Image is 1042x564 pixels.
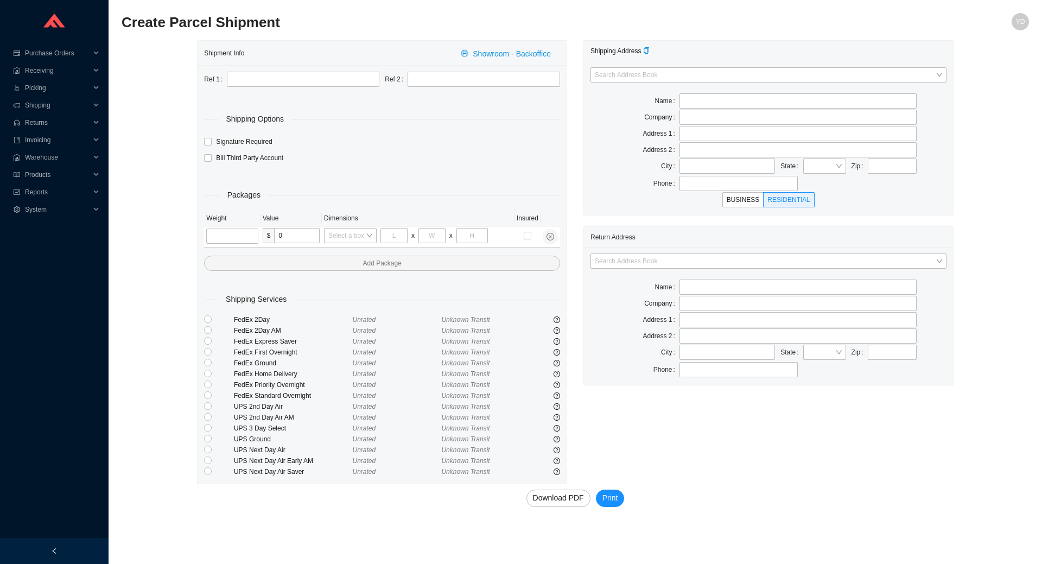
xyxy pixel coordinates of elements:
[554,425,560,432] span: question-circle
[441,316,490,324] span: Unknown Transit
[441,392,490,400] span: Unknown Transit
[554,392,560,399] span: question-circle
[212,136,276,147] span: Signature Required
[353,327,376,334] span: Unrated
[441,338,490,345] span: Unknown Transit
[353,338,376,345] span: Unrated
[643,47,650,54] span: copy
[441,381,490,389] span: Unknown Transit
[212,153,288,163] span: Bill Third Party Account
[441,457,490,465] span: Unknown Transit
[767,196,810,204] span: RESIDENTIAL
[643,126,679,141] label: Address 1
[25,62,90,79] span: Receiving
[727,196,760,204] span: BUSINESS
[411,230,415,241] div: x
[441,435,490,443] span: Unknown Transit
[234,336,353,347] div: FedEx Express Saver
[25,166,90,183] span: Products
[234,390,353,401] div: FedEx Standard Overnight
[554,316,560,323] span: question-circle
[220,189,268,201] span: Packages
[353,316,376,324] span: Unrated
[13,172,21,178] span: read
[554,468,560,475] span: question-circle
[554,458,560,464] span: question-circle
[456,228,488,243] input: H
[25,183,90,201] span: Reports
[218,113,291,125] span: Shipping Options
[514,211,541,226] th: Insured
[13,206,21,213] span: setting
[643,142,679,157] label: Address 2
[234,466,353,477] div: UPS Next Day Air Saver
[441,348,490,356] span: Unknown Transit
[596,490,625,507] button: Print
[234,369,353,379] div: FedEx Home Delivery
[353,435,376,443] span: Unrated
[643,46,650,56] div: Copy
[234,412,353,423] div: UPS 2nd Day Air AM
[380,228,408,243] input: L
[353,446,376,454] span: Unrated
[461,49,471,58] span: printer
[554,327,560,334] span: question-circle
[661,345,679,360] label: City
[554,414,560,421] span: question-circle
[260,211,322,226] th: Value
[13,137,21,143] span: book
[655,93,679,109] label: Name
[234,314,353,325] div: FedEx 2Day
[51,548,58,554] span: left
[204,211,260,226] th: Weight
[234,358,353,369] div: FedEx Ground
[441,414,490,421] span: Unknown Transit
[234,434,353,445] div: UPS Ground
[218,293,294,306] span: Shipping Services
[852,345,868,360] label: Zip
[234,325,353,336] div: FedEx 2Day AM
[353,370,376,378] span: Unrated
[533,492,584,504] span: Download PDF
[526,490,590,507] button: Download PDF
[122,13,802,32] h2: Create Parcel Shipment
[234,455,353,466] div: UPS Next Day Air Early AM
[263,228,275,243] span: $
[25,131,90,149] span: Invoicing
[353,468,376,476] span: Unrated
[441,327,490,334] span: Unknown Transit
[25,114,90,131] span: Returns
[780,159,803,174] label: State
[554,382,560,388] span: question-circle
[554,360,560,366] span: question-circle
[852,159,868,174] label: Zip
[644,296,679,311] label: Company
[643,312,679,327] label: Address 1
[25,149,90,166] span: Warehouse
[590,227,946,247] div: Return Address
[441,446,490,454] span: Unknown Transit
[353,414,376,421] span: Unrated
[590,47,650,55] span: Shipping Address
[234,423,353,434] div: UPS 3 Day Select
[441,370,490,378] span: Unknown Transit
[353,457,376,465] span: Unrated
[25,97,90,114] span: Shipping
[441,424,490,432] span: Unknown Transit
[661,159,679,174] label: City
[353,348,376,356] span: Unrated
[25,45,90,62] span: Purchase Orders
[441,403,490,410] span: Unknown Transit
[1016,13,1025,30] span: YD
[554,349,560,356] span: question-circle
[441,359,490,367] span: Unknown Transit
[234,379,353,390] div: FedEx Priority Overnight
[418,228,446,243] input: W
[353,359,376,367] span: Unrated
[234,445,353,455] div: UPS Next Day Air
[322,211,514,226] th: Dimensions
[554,371,560,377] span: question-circle
[204,43,454,63] div: Shipment Info
[204,72,227,87] label: Ref 1
[653,176,679,191] label: Phone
